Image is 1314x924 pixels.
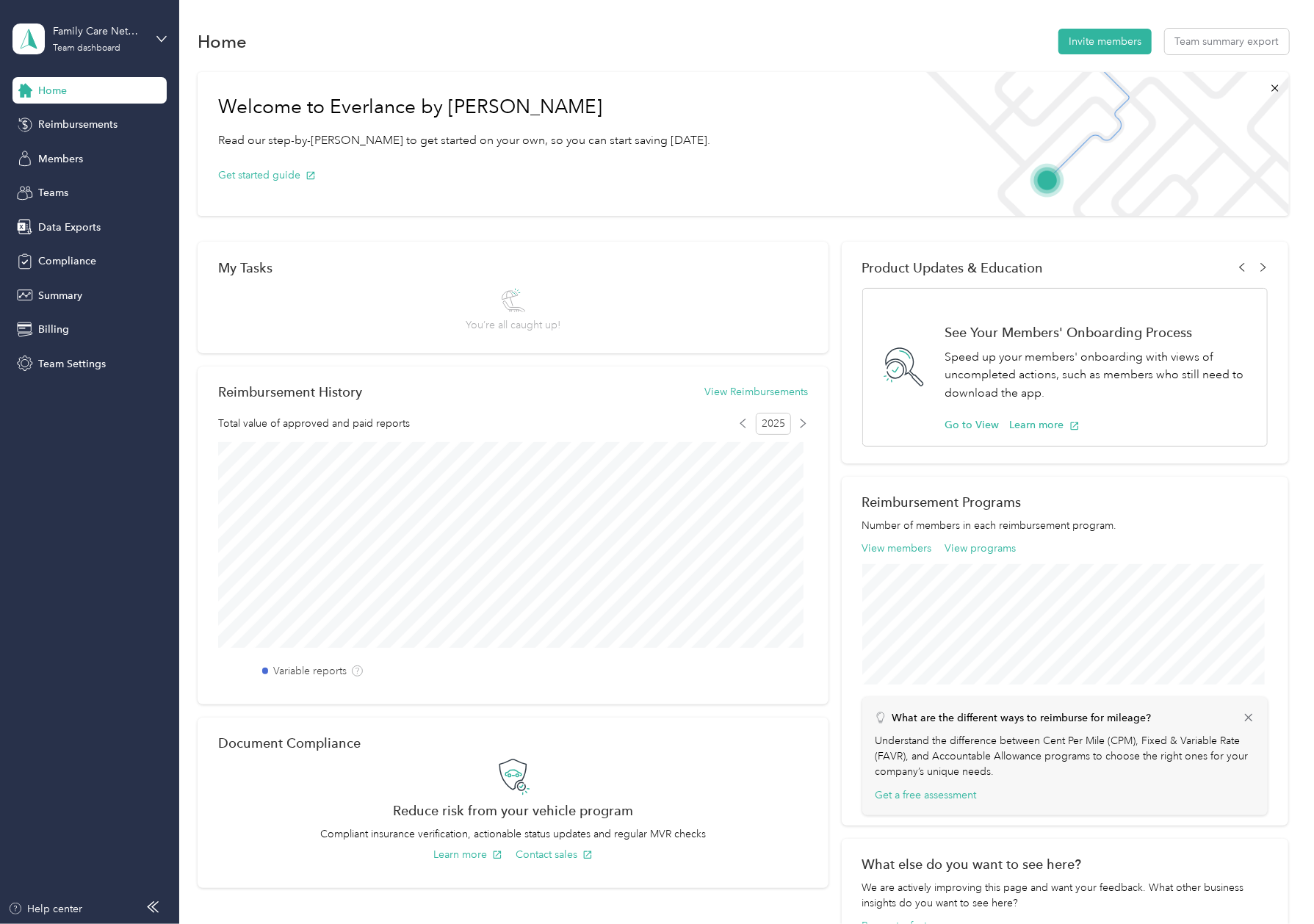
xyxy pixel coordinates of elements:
[862,856,1268,872] div: What else do you want to see here?
[704,384,808,400] button: View Reimbursements
[38,288,82,303] span: Summary
[218,167,316,183] button: Get started guide
[38,322,69,337] span: Billing
[875,787,976,803] button: Get a free assessment
[945,417,1000,433] button: Go to View
[218,826,808,842] p: Compliant insurance verification, actionable status updates and regular MVR checks
[218,735,361,751] h2: Document Compliance
[912,72,1288,216] img: Welcome to everlance
[218,384,362,400] h2: Reimbursement History
[218,131,710,150] p: Read our step-by-[PERSON_NAME] to get started on your own, so you can start saving [DATE].
[862,541,932,556] button: View members
[1010,417,1080,433] button: Learn more
[8,901,83,917] button: Help center
[38,253,96,269] span: Compliance
[218,803,808,818] h2: Reduce risk from your vehicle program
[198,34,247,49] h1: Home
[756,413,791,435] span: 2025
[38,83,67,98] span: Home
[218,416,410,431] span: Total value of approved and paid reports
[466,317,560,333] span: You’re all caught up!
[273,663,347,679] label: Variable reports
[1165,29,1289,54] button: Team summary export
[218,260,808,275] div: My Tasks
[218,95,710,119] h1: Welcome to Everlance by [PERSON_NAME]
[945,325,1252,340] h1: See Your Members' Onboarding Process
[53,44,120,53] div: Team dashboard
[433,847,502,862] button: Learn more
[38,220,101,235] span: Data Exports
[862,518,1268,533] p: Number of members in each reimbursement program.
[38,356,106,372] span: Team Settings
[38,185,68,201] span: Teams
[945,541,1016,556] button: View programs
[945,348,1252,403] p: Speed up your members' onboarding with views of uncompleted actions, such as members who still ne...
[38,151,83,167] span: Members
[862,880,1268,911] div: We are actively improving this page and want your feedback. What other business insights do you w...
[516,847,593,862] button: Contact sales
[53,24,145,39] div: Family Care Network
[1232,842,1314,924] iframe: Everlance-gr Chat Button Frame
[875,733,1255,779] p: Understand the difference between Cent Per Mile (CPM), Fixed & Variable Rate (FAVR), and Accounta...
[862,260,1044,275] span: Product Updates & Education
[1058,29,1152,54] button: Invite members
[38,117,118,132] span: Reimbursements
[892,710,1151,726] p: What are the different ways to reimburse for mileage?
[862,494,1268,510] h2: Reimbursement Programs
